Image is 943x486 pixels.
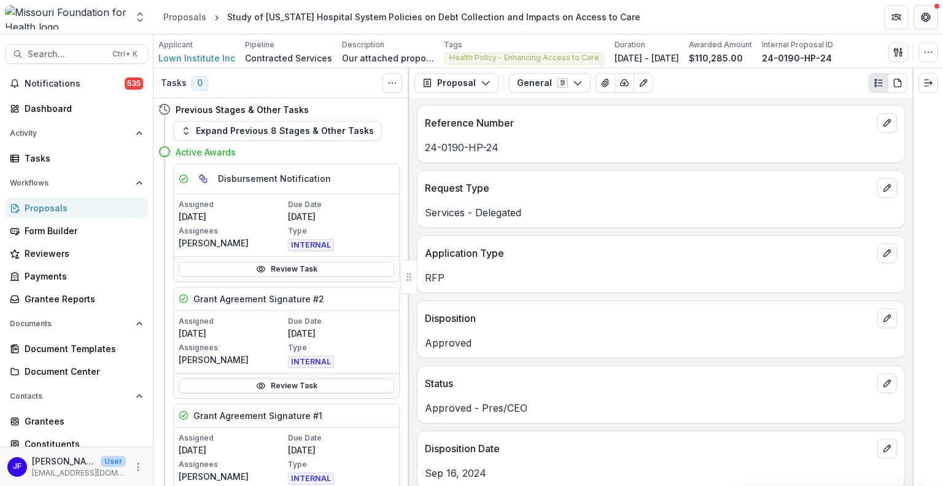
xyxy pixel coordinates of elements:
[449,53,599,62] span: Health Policy - Enhancing Access to Care
[425,466,897,480] p: Sep 16, 2024
[163,10,206,23] div: Proposals
[179,327,285,340] p: [DATE]
[10,179,131,187] span: Workflows
[5,266,148,286] a: Payments
[425,140,897,155] p: 24-0190-HP-24
[158,8,211,26] a: Proposals
[13,463,21,471] div: Jean Freeman-Crawford
[5,44,148,64] button: Search...
[5,123,148,143] button: Open Activity
[110,47,140,61] div: Ctrl + K
[32,468,126,479] p: [EMAIL_ADDRESS][DOMAIN_NAME]
[25,224,138,237] div: Form Builder
[5,314,148,334] button: Open Documents
[5,221,148,241] a: Form Builder
[762,39,833,50] p: Internal Proposal ID
[5,289,148,309] a: Grantee Reports
[179,225,285,237] p: Assignees
[288,239,334,251] span: INTERNAL
[179,342,285,353] p: Assignees
[179,470,285,483] p: [PERSON_NAME]
[179,433,285,444] p: Assigned
[25,102,138,115] div: Dashboard
[5,198,148,218] a: Proposals
[877,178,897,198] button: edit
[5,386,148,406] button: Open Contacts
[32,455,96,468] p: [PERSON_NAME]
[425,335,897,350] p: Approved
[173,121,382,141] button: Expand Previous 8 Stages & Other Tasks
[634,73,653,93] button: Edit as form
[25,342,138,355] div: Document Templates
[888,73,907,93] button: PDF view
[425,441,872,456] p: Disposition Date
[101,456,126,467] p: User
[425,270,897,285] p: RFP
[288,199,395,210] p: Due Date
[5,243,148,264] a: Reviewers
[425,205,897,220] p: Services - Delegated
[342,39,384,50] p: Description
[288,316,395,327] p: Due Date
[5,361,148,382] a: Document Center
[425,401,897,415] p: Approved - Pres/CEO
[288,327,395,340] p: [DATE]
[596,73,615,93] button: View Attached Files
[425,116,872,130] p: Reference Number
[877,113,897,133] button: edit
[5,5,126,29] img: Missouri Foundation for Health logo
[25,79,125,89] span: Notifications
[877,439,897,458] button: edit
[179,459,285,470] p: Assignees
[176,146,236,159] h4: Active Awards
[5,411,148,431] a: Grantees
[10,129,131,138] span: Activity
[25,365,138,378] div: Document Center
[131,5,149,29] button: Open entity switcher
[158,8,645,26] nav: breadcrumb
[25,437,138,450] div: Constituents
[877,374,897,393] button: edit
[179,353,285,366] p: [PERSON_NAME]
[125,77,143,90] span: 535
[179,237,285,249] p: [PERSON_NAME]
[179,444,285,457] p: [DATE]
[342,52,434,65] p: Our attached proposal narrative has a more thorough review of our services. At a high-level, we p...
[25,292,138,305] div: Grantee Reports
[131,460,146,474] button: More
[918,73,938,93] button: Expand right
[218,172,331,185] h5: Disbursement Notification
[192,76,208,91] span: 0
[245,39,274,50] p: Pipeline
[193,292,324,305] h5: Grant Agreement Signature #2
[425,181,872,195] p: Request Type
[288,472,334,485] span: INTERNAL
[25,202,138,214] div: Proposals
[869,73,888,93] button: Plaintext view
[288,459,395,470] p: Type
[288,342,395,353] p: Type
[414,73,499,93] button: Proposal
[158,52,235,65] a: Lown Institute Inc
[5,98,148,119] a: Dashboard
[193,169,213,189] button: Parent task
[382,73,402,93] button: Toggle View Cancelled Tasks
[444,39,462,50] p: Tags
[179,316,285,327] p: Assigned
[25,152,138,165] div: Tasks
[10,392,131,401] span: Contacts
[689,39,752,50] p: Awarded Amount
[179,199,285,210] p: Assigned
[5,148,148,168] a: Tasks
[425,311,872,326] p: Disposition
[28,49,105,60] span: Search...
[425,376,872,391] p: Status
[689,52,743,65] p: $110,285.00
[25,247,138,260] div: Reviewers
[5,74,148,93] button: Notifications535
[615,52,679,65] p: [DATE] - [DATE]
[193,409,322,422] h5: Grant Agreement Signature #1
[245,52,332,65] p: Contracted Services
[914,5,938,29] button: Get Help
